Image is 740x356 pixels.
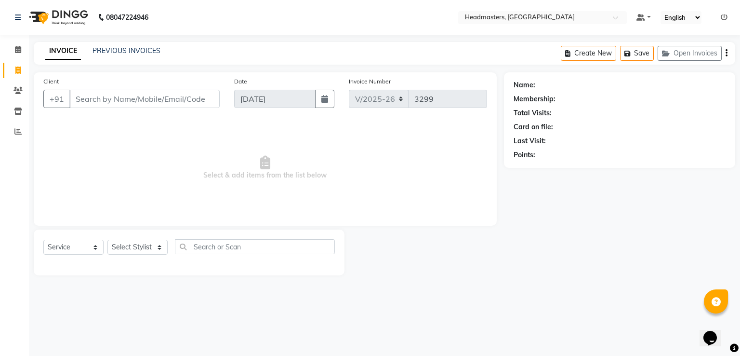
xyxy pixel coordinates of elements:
div: Total Visits: [514,108,552,118]
img: logo [25,4,91,31]
input: Search by Name/Mobile/Email/Code [69,90,220,108]
b: 08047224946 [106,4,148,31]
div: Membership: [514,94,555,104]
div: Card on file: [514,122,553,132]
a: PREVIOUS INVOICES [92,46,160,55]
div: Last Visit: [514,136,546,146]
input: Search or Scan [175,239,335,254]
div: Points: [514,150,535,160]
label: Invoice Number [349,77,391,86]
button: Save [620,46,654,61]
iframe: chat widget [700,317,730,346]
label: Date [234,77,247,86]
span: Select & add items from the list below [43,120,487,216]
button: +91 [43,90,70,108]
a: INVOICE [45,42,81,60]
label: Client [43,77,59,86]
button: Create New [561,46,616,61]
div: Name: [514,80,535,90]
button: Open Invoices [658,46,722,61]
